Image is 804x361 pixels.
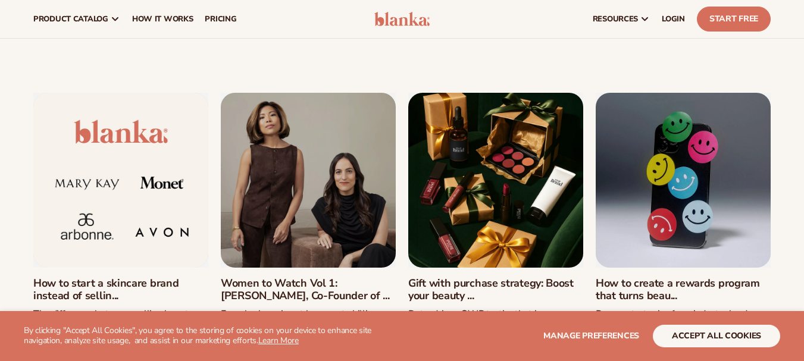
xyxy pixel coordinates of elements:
[543,325,639,347] button: Manage preferences
[24,326,397,346] p: By clicking "Accept All Cookies", you agree to the storing of cookies on your device to enhance s...
[543,330,639,341] span: Manage preferences
[221,277,396,303] a: Women to Watch Vol 1: [PERSON_NAME], Co-Founder of ...
[33,14,108,24] span: product catalog
[662,14,685,24] span: LOGIN
[132,14,193,24] span: How It Works
[33,2,318,42] h2: Read more articles
[593,14,638,24] span: resources
[205,14,236,24] span: pricing
[596,277,771,303] a: How to create a rewards program that turns beau...
[408,277,583,303] a: Gift with purchase strategy: Boost your beauty ...
[258,335,299,346] a: Learn More
[374,12,430,26] img: logo
[697,7,771,32] a: Start Free
[653,325,780,347] button: accept all cookies
[33,277,208,303] a: How to start a skincare brand instead of sellin...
